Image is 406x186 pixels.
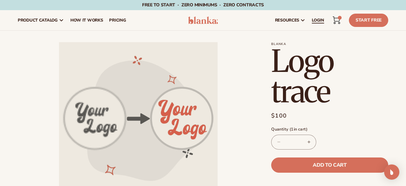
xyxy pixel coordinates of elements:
[109,18,126,23] span: pricing
[271,46,388,107] h1: Logo trace
[271,126,388,133] label: Quantity
[142,2,264,8] span: Free to start · ZERO minimums · ZERO contracts
[290,126,308,132] span: ( in cart)
[291,126,293,132] span: 1
[188,16,218,24] img: logo
[18,18,58,23] span: product catalog
[106,10,129,30] a: pricing
[271,157,388,173] button: Add to cart
[384,164,399,180] div: Open Intercom Messenger
[272,10,309,30] a: resources
[275,18,299,23] span: resources
[309,10,327,30] a: LOGIN
[313,163,346,168] span: Add to cart
[67,10,106,30] a: How It Works
[349,14,388,27] a: Start Free
[15,10,67,30] a: product catalog
[312,18,324,23] span: LOGIN
[70,18,103,23] span: How It Works
[271,112,287,120] span: $100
